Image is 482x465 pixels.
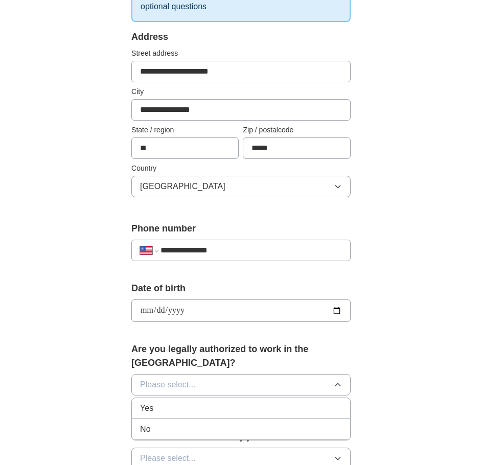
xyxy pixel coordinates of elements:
label: Zip / postalcode [243,125,350,135]
span: [GEOGRAPHIC_DATA] [140,180,225,193]
label: Phone number [131,222,351,236]
label: City [131,86,351,97]
span: No [140,423,150,435]
label: State / region [131,125,239,135]
span: Please select... [140,379,196,391]
button: Please select... [131,374,351,396]
span: Please select... [140,452,196,464]
button: [GEOGRAPHIC_DATA] [131,176,351,197]
label: Are you legally authorized to work in the [GEOGRAPHIC_DATA]? [131,342,351,370]
label: Country [131,163,351,174]
span: Yes [140,402,153,414]
div: Address [131,30,351,44]
label: Date of birth [131,282,351,295]
label: Street address [131,48,351,59]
